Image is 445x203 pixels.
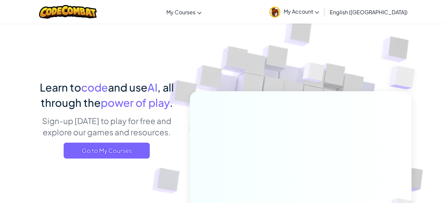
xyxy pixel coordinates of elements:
[284,8,319,15] span: My Account
[108,81,147,94] span: and use
[326,3,411,21] a: English ([GEOGRAPHIC_DATA])
[170,96,173,109] span: .
[39,5,97,19] img: CodeCombat logo
[64,143,150,159] a: Go to My Courses
[290,49,338,99] img: Overlap cubes
[40,81,81,94] span: Learn to
[81,81,108,94] span: code
[269,7,280,18] img: avatar
[330,9,408,16] span: English ([GEOGRAPHIC_DATA])
[166,9,195,16] span: My Courses
[34,115,180,138] p: Sign-up [DATE] to play for free and explore our games and resources.
[147,81,157,94] span: AI
[376,50,433,106] img: Overlap cubes
[266,1,322,22] a: My Account
[101,96,170,109] span: power of play
[163,3,205,21] a: My Courses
